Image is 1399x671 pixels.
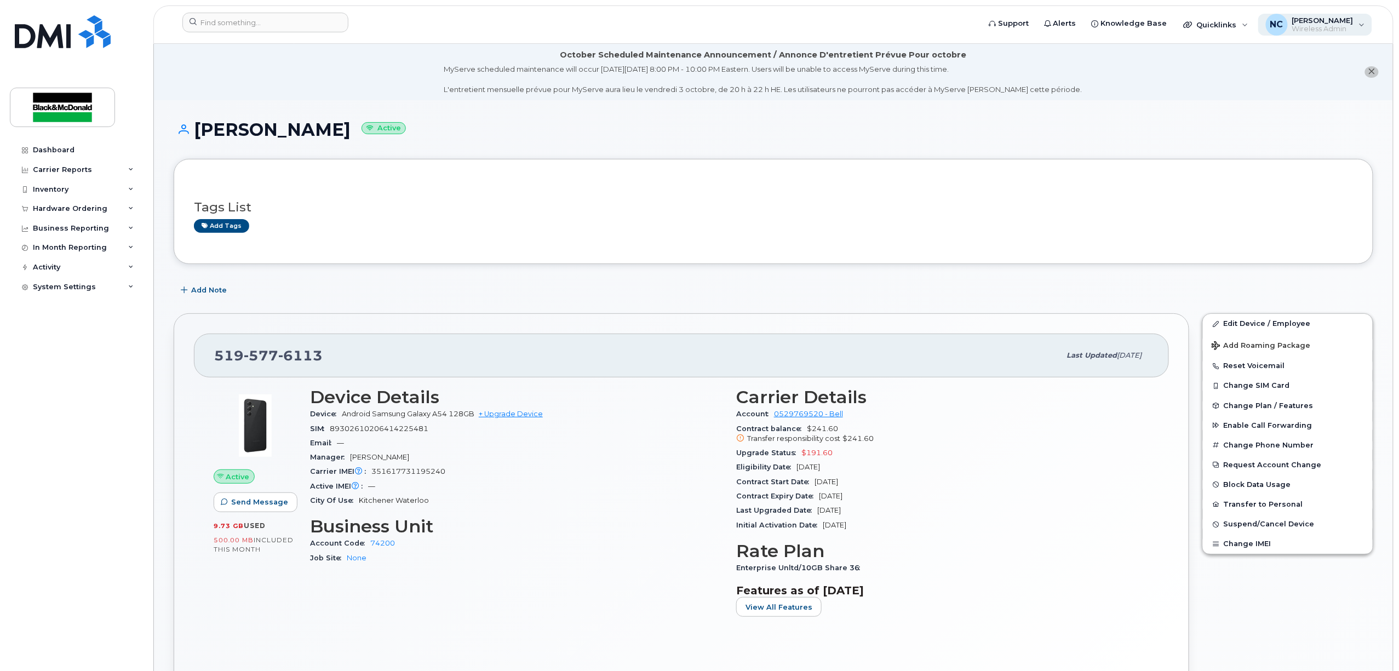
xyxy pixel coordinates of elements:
[801,449,833,457] span: $191.60
[310,425,330,433] span: SIM
[1203,356,1373,376] button: Reset Voicemail
[1117,351,1142,359] span: [DATE]
[736,506,817,514] span: Last Upgraded Date
[1203,416,1373,435] button: Enable Call Forwarding
[174,280,236,300] button: Add Note
[1067,351,1117,359] span: Last updated
[214,536,254,544] span: 500.00 MB
[222,393,288,458] img: image20231002-3703462-17nx3v8.jpeg
[747,434,840,443] span: Transfer responsibility cost
[330,425,428,433] span: 89302610206414225481
[746,602,812,612] span: View All Features
[736,541,1149,561] h3: Rate Plan
[1203,334,1373,356] button: Add Roaming Package
[1365,66,1379,78] button: close notification
[174,120,1373,139] h1: [PERSON_NAME]
[1203,534,1373,554] button: Change IMEI
[1203,396,1373,416] button: Change Plan / Features
[310,517,723,536] h3: Business Unit
[1224,421,1312,429] span: Enable Call Forwarding
[736,521,823,529] span: Initial Activation Date
[736,425,807,433] span: Contract balance
[310,554,347,562] span: Job Site
[736,449,801,457] span: Upgrade Status
[278,347,323,364] span: 6113
[362,122,406,135] small: Active
[371,467,445,475] span: 351617731195240
[214,522,244,530] span: 9.73 GB
[244,347,278,364] span: 577
[310,439,337,447] span: Email
[1203,376,1373,395] button: Change SIM Card
[736,425,1149,444] span: $241.60
[194,219,249,233] a: Add tags
[815,478,838,486] span: [DATE]
[736,478,815,486] span: Contract Start Date
[194,200,1353,214] h3: Tags List
[1203,435,1373,455] button: Change Phone Number
[796,463,820,471] span: [DATE]
[359,496,429,504] span: Kitchener Waterloo
[310,539,370,547] span: Account Code
[191,285,227,295] span: Add Note
[774,410,843,418] a: 0529769520 - Bell
[736,584,1149,597] h3: Features as of [DATE]
[244,521,266,530] span: used
[817,506,841,514] span: [DATE]
[842,434,874,443] span: $241.60
[214,536,294,554] span: included this month
[1224,402,1314,410] span: Change Plan / Features
[310,467,371,475] span: Carrier IMEI
[444,64,1082,95] div: MyServe scheduled maintenance will occur [DATE][DATE] 8:00 PM - 10:00 PM Eastern. Users will be u...
[231,497,288,507] span: Send Message
[214,347,323,364] span: 519
[823,521,846,529] span: [DATE]
[736,597,822,617] button: View All Features
[1203,314,1373,334] a: Edit Device / Employee
[347,554,366,562] a: None
[350,453,409,461] span: [PERSON_NAME]
[214,492,297,512] button: Send Message
[736,387,1149,407] h3: Carrier Details
[368,482,375,490] span: —
[337,439,344,447] span: —
[1203,455,1373,475] button: Request Account Change
[310,453,350,461] span: Manager
[1203,514,1373,534] button: Suspend/Cancel Device
[310,496,359,504] span: City Of Use
[310,387,723,407] h3: Device Details
[370,539,395,547] a: 74200
[1203,475,1373,495] button: Block Data Usage
[819,492,842,500] span: [DATE]
[1224,520,1315,529] span: Suspend/Cancel Device
[560,49,966,61] div: October Scheduled Maintenance Announcement / Annonce D'entretient Prévue Pour octobre
[1212,341,1311,352] span: Add Roaming Package
[1203,495,1373,514] button: Transfer to Personal
[736,410,774,418] span: Account
[736,463,796,471] span: Eligibility Date
[479,410,543,418] a: + Upgrade Device
[342,410,474,418] span: Android Samsung Galaxy A54 128GB
[736,564,865,572] span: Enterprise Unltd/10GB Share 36
[310,482,368,490] span: Active IMEI
[310,410,342,418] span: Device
[736,492,819,500] span: Contract Expiry Date
[226,472,250,482] span: Active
